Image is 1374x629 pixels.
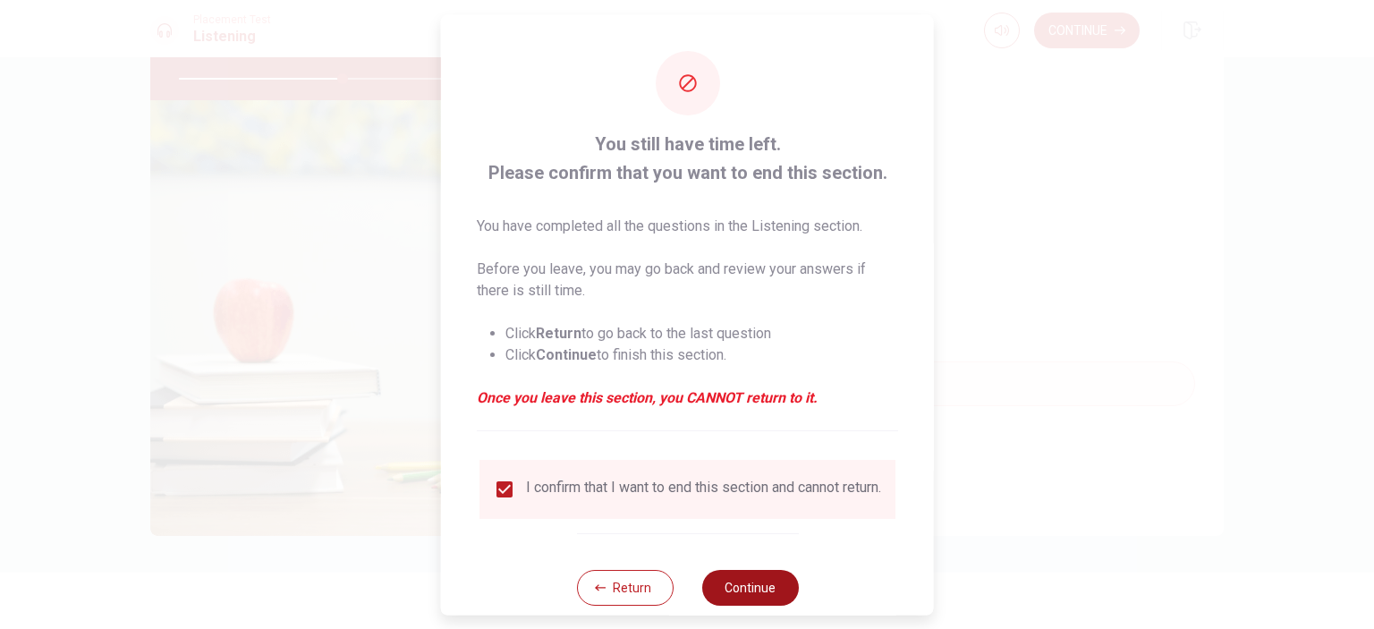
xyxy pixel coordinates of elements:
span: You still have time left. Please confirm that you want to end this section. [477,129,898,186]
button: Continue [701,569,798,605]
strong: Continue [536,345,597,362]
button: Return [576,569,673,605]
em: Once you leave this section, you CANNOT return to it. [477,387,898,408]
li: Click to finish this section. [505,344,898,365]
strong: Return [536,324,581,341]
p: You have completed all the questions in the Listening section. [477,215,898,236]
div: I confirm that I want to end this section and cannot return. [526,478,881,499]
li: Click to go back to the last question [505,322,898,344]
p: Before you leave, you may go back and review your answers if there is still time. [477,258,898,301]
